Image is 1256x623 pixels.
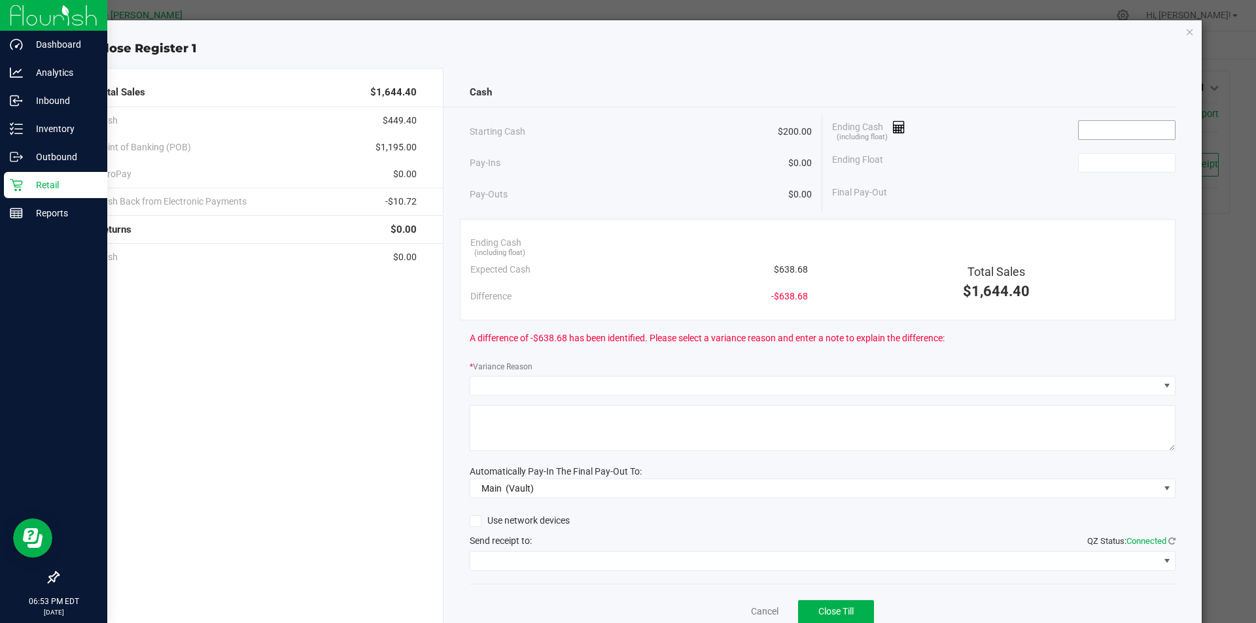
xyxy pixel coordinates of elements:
[470,188,508,201] span: Pay-Outs
[97,195,247,209] span: Cash Back from Electronic Payments
[23,65,101,80] p: Analytics
[97,85,145,100] span: Total Sales
[968,265,1025,278] span: Total Sales
[470,514,570,528] label: Use network devices
[470,156,500,170] span: Pay-Ins
[470,85,492,100] span: Cash
[385,195,417,209] span: -$10.72
[23,93,101,109] p: Inbound
[470,290,512,303] span: Difference
[470,361,532,373] label: Variance Reason
[10,150,23,163] inline-svg: Outbound
[23,149,101,165] p: Outbound
[470,263,531,277] span: Expected Cash
[370,85,417,100] span: $1,644.40
[10,94,23,107] inline-svg: Inbound
[963,283,1030,299] span: $1,644.40
[506,483,534,494] span: (Vault)
[6,596,101,607] p: 06:53 PM EDT
[470,535,532,546] span: Send receipt to:
[832,120,905,140] span: Ending Cash
[470,236,521,250] span: Ending Cash
[778,125,812,139] span: $200.00
[751,605,778,618] a: Cancel
[64,40,1202,58] div: Close Register 1
[474,248,525,259] span: (including float)
[23,121,101,137] p: Inventory
[10,178,23,192] inline-svg: Retail
[788,156,812,170] span: $0.00
[470,466,642,477] span: Automatically Pay-In The Final Pay-Out To:
[1126,536,1166,546] span: Connected
[23,177,101,193] p: Retail
[837,132,888,143] span: (including float)
[13,518,52,558] iframe: Resource center
[818,606,854,616] span: Close Till
[6,607,101,617] p: [DATE]
[375,141,417,154] span: $1,195.00
[393,250,417,264] span: $0.00
[10,66,23,79] inline-svg: Analytics
[481,483,502,494] span: Main
[832,153,883,173] span: Ending Float
[391,222,417,237] span: $0.00
[97,216,417,244] div: Returns
[771,290,808,303] span: -$638.68
[97,167,131,181] span: AeroPay
[383,114,417,127] span: $449.40
[788,188,812,201] span: $0.00
[10,38,23,51] inline-svg: Dashboard
[97,141,191,154] span: Point of Banking (POB)
[1087,536,1176,546] span: QZ Status:
[470,331,945,345] span: A difference of -$638.68 has been identified. Please select a variance reason and enter a note to...
[23,205,101,221] p: Reports
[10,122,23,135] inline-svg: Inventory
[10,207,23,220] inline-svg: Reports
[23,37,101,52] p: Dashboard
[393,167,417,181] span: $0.00
[832,186,887,199] span: Final Pay-Out
[470,125,525,139] span: Starting Cash
[774,263,808,277] span: $638.68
